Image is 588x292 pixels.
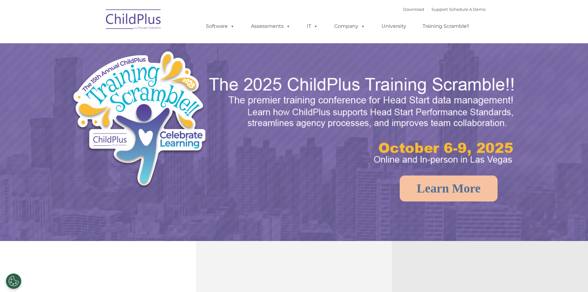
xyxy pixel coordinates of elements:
font: | [403,7,486,12]
a: University [375,20,412,32]
a: Assessments [245,20,297,32]
a: Software [200,20,241,32]
a: Learn More [400,176,498,201]
a: IT [301,20,324,32]
a: Download [403,7,424,12]
a: Schedule A Demo [449,7,486,12]
a: Support [432,7,448,12]
img: ChildPlus by Procare Solutions [103,5,165,36]
a: Company [328,20,371,32]
a: Training Scramble!! [416,20,475,32]
button: Cookies Settings [6,273,21,289]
